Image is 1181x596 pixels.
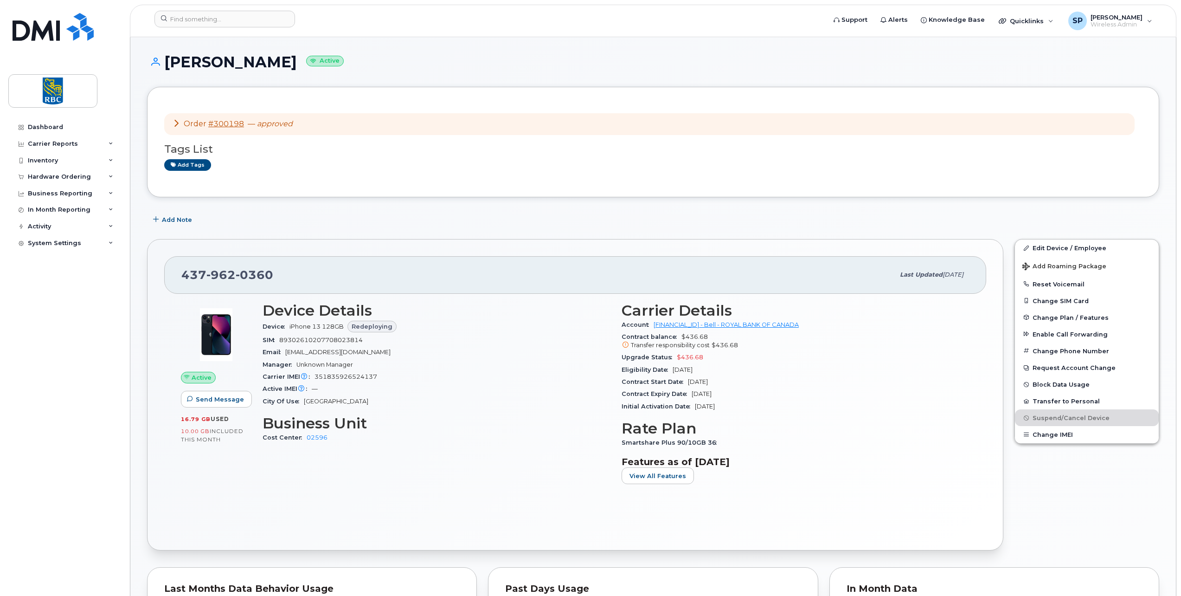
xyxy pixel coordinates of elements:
a: Edit Device / Employee [1015,240,1159,256]
span: Account [622,321,654,328]
button: Reset Voicemail [1015,276,1159,292]
h3: Device Details [263,302,610,319]
div: In Month Data [847,584,1142,594]
a: Add tags [164,159,211,171]
span: [DATE] [688,378,708,385]
span: Eligibility Date [622,366,673,373]
span: Add Roaming Package [1022,263,1106,272]
span: [DATE] [943,271,963,278]
div: Last Months Data Behavior Usage [164,584,460,594]
span: 89302610207708023814 [279,337,363,343]
span: iPhone 13 128GB [289,323,344,330]
span: Suspend/Cancel Device [1033,415,1110,421]
small: Active [306,56,344,66]
span: [DATE] [692,390,712,397]
span: City Of Use [263,398,304,405]
em: approved [257,119,293,128]
button: Request Account Change [1015,359,1159,376]
span: Transfer responsibility cost [631,342,710,349]
span: included this month [181,428,244,443]
span: Manager [263,361,296,368]
span: — [312,385,318,392]
span: Cost Center [263,434,307,441]
button: Block Data Usage [1015,376,1159,393]
img: image20231002-3703462-1ig824h.jpeg [188,307,244,363]
span: 437 [181,268,273,282]
span: $436.68 [677,354,703,361]
span: View All Features [629,472,686,480]
h3: Rate Plan [622,420,969,437]
h3: Features as of [DATE] [622,456,969,467]
span: Carrier IMEI [263,373,315,380]
span: [EMAIL_ADDRESS][DOMAIN_NAME] [285,349,391,356]
span: [DATE] [673,366,693,373]
span: Smartshare Plus 90/10GB 36 [622,439,721,446]
span: Initial Activation Date [622,403,695,410]
span: Add Note [162,215,192,224]
button: Change IMEI [1015,426,1159,443]
button: Add Roaming Package [1015,256,1159,275]
span: [GEOGRAPHIC_DATA] [304,398,368,405]
button: Change Plan / Features [1015,309,1159,326]
span: Active IMEI [263,385,312,392]
span: SIM [263,337,279,343]
span: used [211,415,229,422]
span: [DATE] [695,403,715,410]
span: Change Plan / Features [1033,314,1109,321]
a: #300198 [208,119,244,128]
span: — [248,119,293,128]
h3: Business Unit [263,415,610,432]
h3: Carrier Details [622,302,969,319]
span: Upgrade Status [622,354,677,361]
button: Enable Call Forwarding [1015,326,1159,343]
span: Unknown Manager [296,361,353,368]
span: 16.79 GB [181,416,211,422]
button: Change SIM Card [1015,292,1159,309]
span: Order [184,119,206,128]
span: $436.68 [712,342,738,349]
button: Add Note [147,211,200,228]
span: Contract Expiry Date [622,390,692,397]
span: Contract balance [622,333,681,340]
div: Past Days Usage [505,584,801,594]
span: Enable Call Forwarding [1033,330,1108,337]
span: Contract Start Date [622,378,688,385]
h1: [PERSON_NAME] [147,54,1159,70]
button: Suspend/Cancel Device [1015,409,1159,426]
h3: Tags List [164,143,1142,155]
span: Last updated [900,271,943,278]
span: 962 [206,268,236,282]
span: Redeploying [352,322,392,331]
span: Device [263,323,289,330]
button: View All Features [622,467,694,484]
button: Change Phone Number [1015,343,1159,359]
button: Send Message [181,391,252,408]
span: 10.00 GB [181,428,210,434]
a: 02596 [307,434,327,441]
span: Email [263,349,285,356]
span: 351835926524137 [315,373,377,380]
span: Active [192,373,212,382]
a: [FINANCIAL_ID] - Bell - ROYAL BANK OF CANADA [654,321,799,328]
span: Send Message [196,395,244,404]
span: 0360 [236,268,273,282]
span: $436.68 [622,333,969,350]
button: Transfer to Personal [1015,393,1159,409]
